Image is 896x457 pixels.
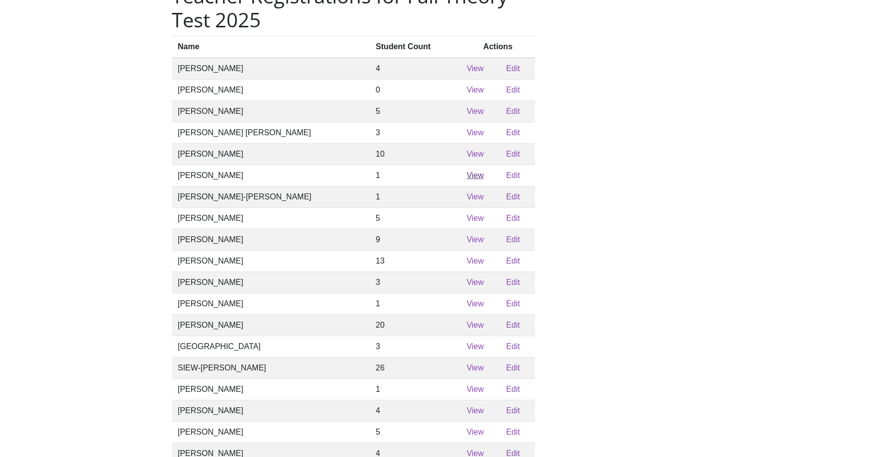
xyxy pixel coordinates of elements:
[172,143,370,165] td: [PERSON_NAME]
[370,293,461,314] td: 1
[172,186,370,207] td: [PERSON_NAME]-[PERSON_NAME]
[466,257,483,265] a: View
[172,79,370,100] td: [PERSON_NAME]
[172,421,370,443] td: [PERSON_NAME]
[172,378,370,400] td: [PERSON_NAME]
[172,58,370,80] td: [PERSON_NAME]
[506,428,520,436] a: Edit
[172,36,370,58] th: Name
[370,357,461,378] td: 26
[466,406,483,415] a: View
[172,100,370,122] td: [PERSON_NAME]
[466,214,483,222] a: View
[172,250,370,272] td: [PERSON_NAME]
[506,257,520,265] a: Edit
[466,299,483,308] a: View
[370,186,461,207] td: 1
[172,400,370,421] td: [PERSON_NAME]
[370,250,461,272] td: 13
[370,272,461,293] td: 3
[506,406,520,415] a: Edit
[466,278,483,286] a: View
[506,321,520,329] a: Edit
[370,36,461,58] th: Student Count
[506,128,520,137] a: Edit
[506,150,520,158] a: Edit
[370,400,461,421] td: 4
[466,342,483,351] a: View
[506,214,520,222] a: Edit
[172,122,370,143] td: [PERSON_NAME] [PERSON_NAME]
[506,192,520,201] a: Edit
[370,58,461,80] td: 4
[466,364,483,372] a: View
[506,385,520,393] a: Edit
[370,122,461,143] td: 3
[466,107,483,115] a: View
[172,336,370,357] td: [GEOGRAPHIC_DATA]
[466,192,483,201] a: View
[506,171,520,180] a: Edit
[370,378,461,400] td: 1
[370,207,461,229] td: 5
[172,314,370,336] td: [PERSON_NAME]
[466,385,483,393] a: View
[460,36,535,58] th: Actions
[466,150,483,158] a: View
[172,207,370,229] td: [PERSON_NAME]
[466,64,483,73] a: View
[466,86,483,94] a: View
[506,235,520,244] a: Edit
[506,107,520,115] a: Edit
[466,128,483,137] a: View
[506,364,520,372] a: Edit
[506,64,520,73] a: Edit
[506,278,520,286] a: Edit
[370,336,461,357] td: 3
[172,293,370,314] td: [PERSON_NAME]
[466,321,483,329] a: View
[466,171,483,180] a: View
[370,165,461,186] td: 1
[506,86,520,94] a: Edit
[506,299,520,308] a: Edit
[172,357,370,378] td: SIEW-[PERSON_NAME]
[172,272,370,293] td: [PERSON_NAME]
[370,421,461,443] td: 5
[370,314,461,336] td: 20
[506,342,520,351] a: Edit
[370,100,461,122] td: 5
[370,229,461,250] td: 9
[370,143,461,165] td: 10
[466,428,483,436] a: View
[172,165,370,186] td: [PERSON_NAME]
[370,79,461,100] td: 0
[172,229,370,250] td: [PERSON_NAME]
[466,235,483,244] a: View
